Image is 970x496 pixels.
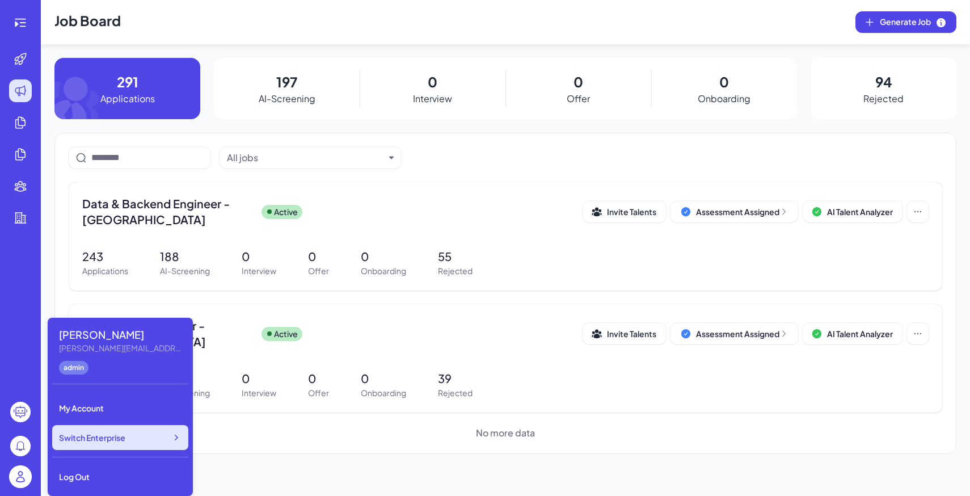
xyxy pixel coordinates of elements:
[242,387,276,399] p: Interview
[476,426,535,440] span: No more data
[875,72,892,92] p: 94
[607,207,656,217] span: Invite Talents
[803,201,902,222] button: AI Talent Analyzer
[670,323,798,344] button: Assessment Assigned
[242,370,276,387] p: 0
[308,265,329,277] p: Offer
[583,323,666,344] button: Invite Talents
[438,248,473,265] p: 55
[855,11,956,33] button: Generate Job
[59,327,184,342] div: Maggie
[160,248,210,265] p: 188
[274,206,298,218] p: Active
[82,248,128,265] p: 243
[863,92,904,106] p: Rejected
[361,370,406,387] p: 0
[438,387,473,399] p: Rejected
[670,201,798,222] button: Assessment Assigned
[719,72,729,92] p: 0
[274,328,298,340] p: Active
[361,265,406,277] p: Onboarding
[308,248,329,265] p: 0
[607,329,656,339] span: Invite Talents
[82,265,128,277] p: Applications
[227,151,385,165] button: All jobs
[59,342,184,354] div: Maggie@joinbrix.com
[117,72,138,92] p: 291
[242,248,276,265] p: 0
[259,92,315,106] p: AI-Screening
[696,328,788,339] div: Assessment Assigned
[567,92,590,106] p: Offer
[361,387,406,399] p: Onboarding
[438,265,473,277] p: Rejected
[160,265,210,277] p: AI-Screening
[59,432,125,443] span: Switch Enterprise
[52,396,188,421] div: My Account
[698,92,750,106] p: Onboarding
[9,465,32,488] img: user_logo.png
[573,72,583,92] p: 0
[308,387,329,399] p: Offer
[880,16,947,28] span: Generate Job
[52,464,188,489] div: Log Out
[428,72,437,92] p: 0
[827,207,893,217] span: AI Talent Analyzer
[413,92,452,106] p: Interview
[100,92,155,106] p: Applications
[361,248,406,265] p: 0
[803,323,902,344] button: AI Talent Analyzer
[583,201,666,222] button: Invite Talents
[438,370,473,387] p: 39
[827,329,893,339] span: AI Talent Analyzer
[242,265,276,277] p: Interview
[227,151,258,165] div: All jobs
[82,196,252,228] span: Data & Backend Engineer - [GEOGRAPHIC_DATA]
[696,206,788,217] div: Assessment Assigned
[276,72,297,92] p: 197
[308,370,329,387] p: 0
[59,361,88,375] div: admin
